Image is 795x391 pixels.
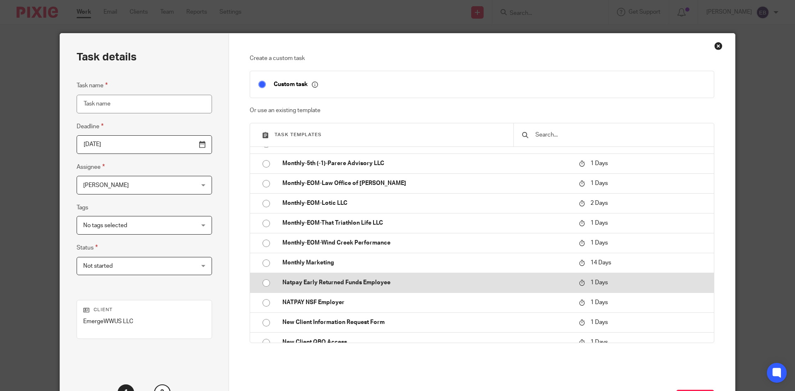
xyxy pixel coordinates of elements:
[282,199,571,207] p: Monthly-EOM-Lotic LLC
[250,54,715,62] p: Create a custom task
[275,132,322,137] span: Task templates
[590,161,608,166] span: 1 Days
[282,318,571,326] p: New Client Information Request Form
[282,219,571,227] p: Monthly-EOM-That Triathlon Life LLC
[590,339,608,345] span: 1 Days
[77,50,137,64] h2: Task details
[282,298,571,307] p: NATPAY NSF Employer
[77,135,212,154] input: Pick a date
[590,200,608,206] span: 2 Days
[77,204,88,212] label: Tags
[83,182,129,188] span: [PERSON_NAME]
[714,42,723,50] div: Close this dialog window
[590,240,608,246] span: 1 Days
[590,260,611,266] span: 14 Days
[590,220,608,226] span: 1 Days
[77,95,212,113] input: Task name
[282,338,571,346] p: New Client QBO Access
[590,319,608,325] span: 1 Days
[77,81,108,90] label: Task name
[282,239,571,247] p: Monthly-EOM-Wind Creek Performance
[282,179,571,187] p: Monthly-EOM-Law Office of [PERSON_NAME]
[83,317,205,326] p: EmergeWWUS LLC
[250,106,715,115] p: Or use an existing template
[282,159,571,168] p: Monthly-5th (-1)-Parere Advisory LLC
[274,81,318,88] p: Custom task
[590,180,608,186] span: 1 Days
[282,259,571,267] p: Monthly Marketing
[83,307,205,313] p: Client
[77,162,105,172] label: Assignee
[83,223,127,228] span: No tags selected
[77,122,104,131] label: Deadline
[282,278,571,287] p: Natpay Early Returned Funds Employee
[535,130,706,139] input: Search...
[590,300,608,305] span: 1 Days
[590,280,608,285] span: 1 Days
[77,243,98,252] label: Status
[83,263,113,269] span: Not started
